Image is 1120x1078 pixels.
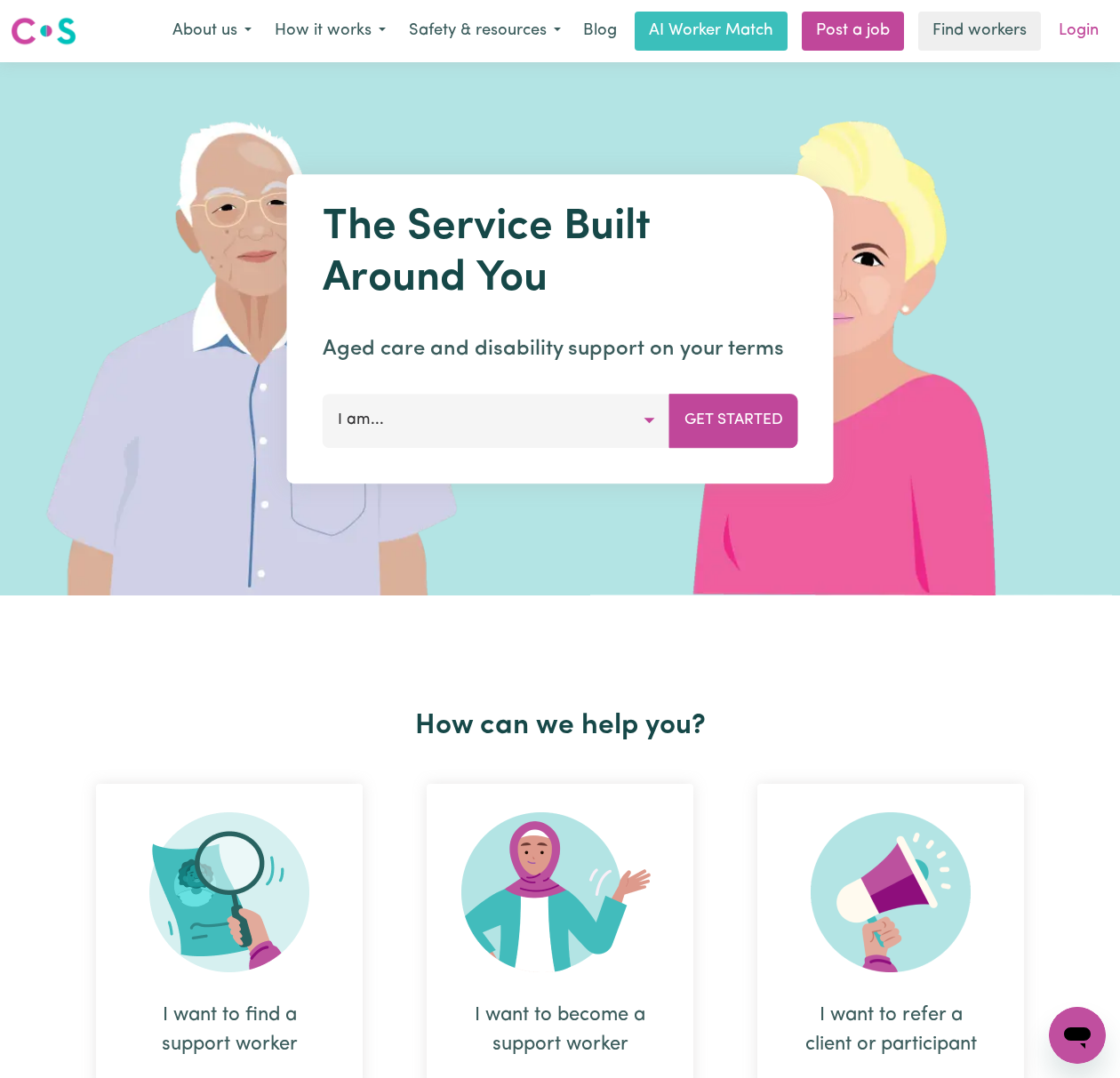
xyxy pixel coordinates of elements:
[802,12,904,51] a: Post a job
[161,12,263,50] button: About us
[572,12,628,51] a: Blog
[263,12,397,50] button: How it works
[323,333,798,365] p: Aged care and disability support on your terms
[64,709,1056,743] h2: How can we help you?
[1048,12,1109,51] a: Login
[397,12,572,50] button: Safety & resources
[11,11,76,52] a: Careseekers logo
[800,1001,981,1059] div: I want to refer a client or participant
[323,203,798,305] h1: The Service Built Around You
[635,12,788,51] a: AI Worker Match
[11,15,76,47] img: Careseekers logo
[1049,1007,1106,1064] iframe: Button to launch messaging window
[139,1001,320,1059] div: I want to find a support worker
[811,812,971,972] img: Refer
[323,394,670,447] button: I am...
[149,812,309,972] img: Search
[469,1001,651,1059] div: I want to become a support worker
[461,812,659,972] img: Become Worker
[669,394,798,447] button: Get Started
[918,12,1041,51] a: Find workers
